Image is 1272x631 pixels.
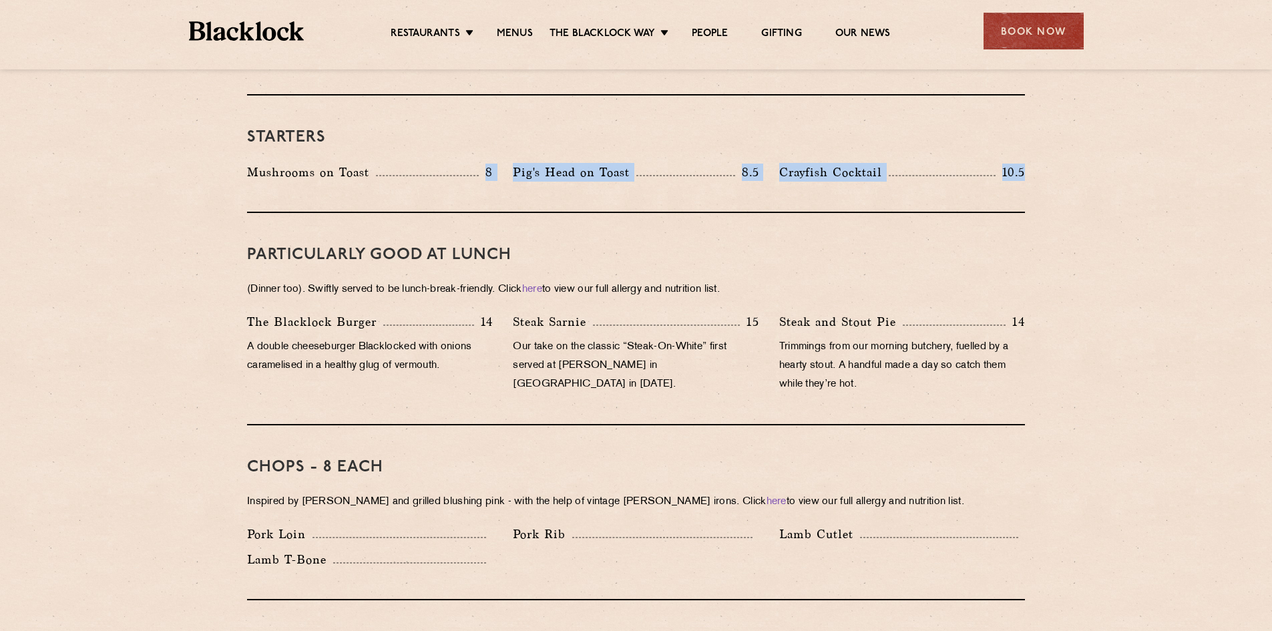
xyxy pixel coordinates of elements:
p: Pig's Head on Toast [513,163,636,182]
p: Lamb T-Bone [247,550,333,569]
p: Pork Loin [247,525,312,544]
p: Steak and Stout Pie [779,312,903,331]
p: 8 [479,164,493,181]
p: Trimmings from our morning butchery, fuelled by a hearty stout. A handful made a day so catch the... [779,338,1025,394]
a: Menus [497,27,533,42]
a: here [522,284,542,294]
p: Pork Rib [513,525,572,544]
a: People [692,27,728,42]
h3: Starters [247,129,1025,146]
p: Mushrooms on Toast [247,163,376,182]
p: 14 [1006,313,1025,331]
p: Steak Sarnie [513,312,593,331]
p: 15 [740,313,759,331]
p: 10.5 [996,164,1025,181]
h3: PARTICULARLY GOOD AT LUNCH [247,246,1025,264]
a: Gifting [761,27,801,42]
p: (Dinner too). Swiftly served to be lunch-break-friendly. Click to view our full allergy and nutri... [247,280,1025,299]
div: Book Now [984,13,1084,49]
h3: Chops - 8 each [247,459,1025,476]
a: here [767,497,787,507]
a: The Blacklock Way [550,27,655,42]
p: 14 [474,313,493,331]
p: A double cheeseburger Blacklocked with onions caramelised in a healthy glug of vermouth. [247,338,493,375]
p: Lamb Cutlet [779,525,860,544]
p: Our take on the classic “Steak-On-White” first served at [PERSON_NAME] in [GEOGRAPHIC_DATA] in [D... [513,338,759,394]
p: The Blacklock Burger [247,312,383,331]
a: Our News [835,27,891,42]
p: 8.5 [735,164,759,181]
p: Inspired by [PERSON_NAME] and grilled blushing pink - with the help of vintage [PERSON_NAME] iron... [247,493,1025,511]
a: Restaurants [391,27,460,42]
img: BL_Textured_Logo-footer-cropped.svg [189,21,304,41]
p: Crayfish Cocktail [779,163,889,182]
